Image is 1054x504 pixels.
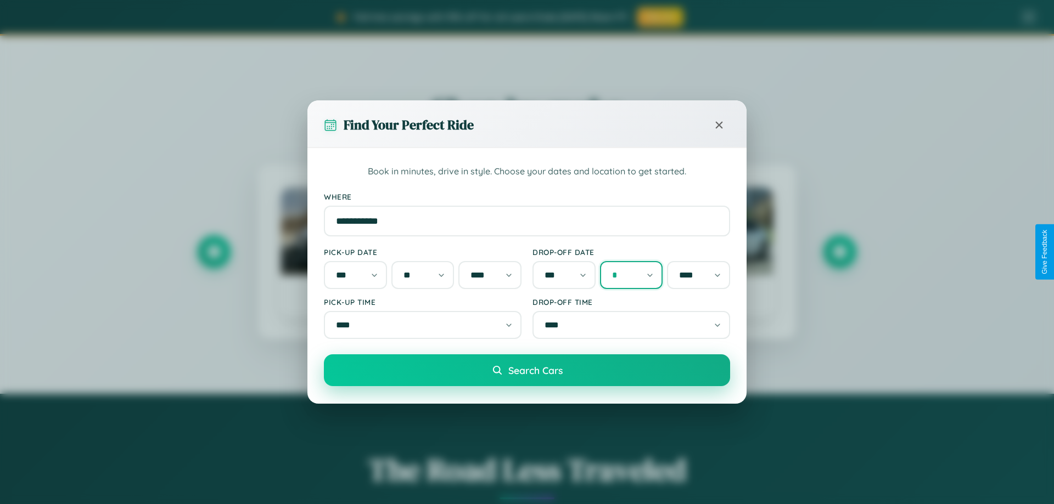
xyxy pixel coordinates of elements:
[324,297,522,307] label: Pick-up Time
[324,247,522,257] label: Pick-up Date
[324,354,730,386] button: Search Cars
[324,192,730,201] label: Where
[344,116,474,134] h3: Find Your Perfect Ride
[324,165,730,179] p: Book in minutes, drive in style. Choose your dates and location to get started.
[532,247,730,257] label: Drop-off Date
[508,364,563,376] span: Search Cars
[532,297,730,307] label: Drop-off Time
